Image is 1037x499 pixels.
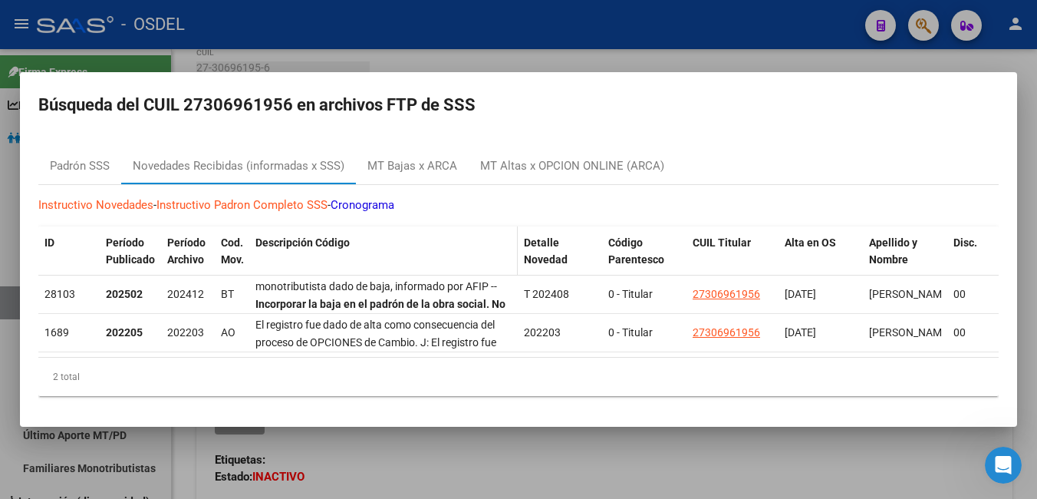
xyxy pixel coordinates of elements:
[608,236,664,266] span: Código Parentesco
[953,286,987,303] div: 00
[255,280,507,345] span: monotributista dado de baja, informado por AFIP -- -- T + PERIODO DE BAJA para titulares. F + PER...
[693,288,760,300] span: 27306961956
[869,326,951,339] span: [PERSON_NAME]
[524,236,568,266] span: Detalle Novedad
[524,326,561,339] span: 202203
[38,358,999,396] div: 2 total
[255,319,496,471] span: El registro fue dado de alta como consecuencia del proceso de OPCIONES de Cambio. J: El registro ...
[44,326,69,339] span: 1689
[985,447,1022,484] iframe: Intercom live chat
[693,236,751,249] span: CUIL Titular
[608,326,653,339] span: 0 - Titular
[785,236,836,249] span: Alta en OS
[38,198,153,212] a: Instructivo Novedades
[38,91,999,120] h2: Búsqueda del CUIL 27306961956 en archivos FTP de SSS
[156,198,328,212] a: Instructivo Padron Completo SSS
[167,326,204,339] span: 202203
[100,226,161,294] datatable-header-cell: Período Publicado
[249,226,518,294] datatable-header-cell: Descripción Código
[785,326,816,339] span: [DATE]
[863,226,947,294] datatable-header-cell: Apellido y Nombre
[255,298,505,328] strong: Incorporar la baja en el padrón de la obra social. No informar a la SSSALUD
[869,236,917,266] span: Apellido y Nombre
[953,236,977,249] span: Disc.
[221,326,235,339] span: AO
[106,236,155,266] span: Período Publicado
[221,236,244,266] span: Cod. Mov.
[947,226,993,294] datatable-header-cell: Disc.
[106,288,143,300] strong: 202502
[524,288,569,300] span: T 202408
[50,157,110,175] div: Padrón SSS
[785,288,816,300] span: [DATE]
[167,236,206,266] span: Período Archivo
[686,226,779,294] datatable-header-cell: CUIL Titular
[255,236,350,249] span: Descripción Código
[133,157,344,175] div: Novedades Recibidas (informadas x SSS)
[480,157,664,175] div: MT Altas x OPCION ONLINE (ARCA)
[693,326,760,339] span: 27306961956
[608,288,653,300] span: 0 - Titular
[331,198,394,212] a: Cronograma
[106,326,143,339] strong: 202205
[518,226,602,294] datatable-header-cell: Detalle Novedad
[869,288,951,300] span: [PERSON_NAME]
[38,226,100,294] datatable-header-cell: ID
[161,226,215,294] datatable-header-cell: Período Archivo
[953,324,987,342] div: 00
[602,226,686,294] datatable-header-cell: Código Parentesco
[367,157,457,175] div: MT Bajas x ARCA
[44,288,75,300] span: 28103
[38,197,999,214] p: - -
[779,226,863,294] datatable-header-cell: Alta en OS
[167,288,204,300] span: 202412
[215,226,249,294] datatable-header-cell: Cod. Mov.
[221,288,234,300] span: BT
[44,236,54,249] span: ID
